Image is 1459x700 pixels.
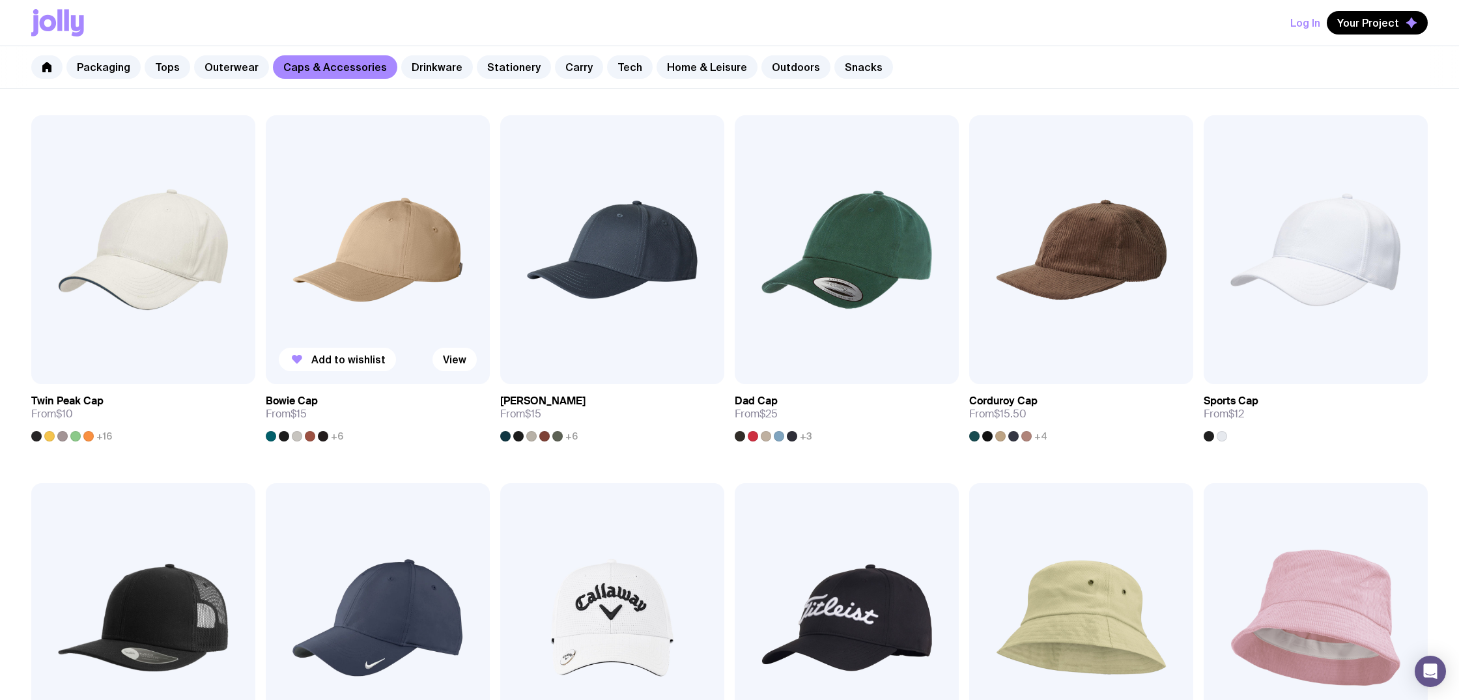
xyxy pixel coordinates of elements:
a: Tops [145,55,190,79]
h3: Corduroy Cap [969,395,1038,408]
a: Sports CapFrom$12 [1204,384,1428,441]
span: $15.50 [994,407,1027,421]
span: From [969,408,1027,421]
a: Packaging [66,55,141,79]
a: Drinkware [401,55,473,79]
span: From [31,408,73,421]
h3: Twin Peak Cap [31,395,104,408]
a: Outerwear [194,55,269,79]
a: Bowie CapFrom$15+6 [266,384,490,441]
span: +16 [96,431,112,441]
a: Stationery [477,55,551,79]
button: Your Project [1327,11,1428,35]
a: Tech [607,55,653,79]
div: Open Intercom Messenger [1415,656,1446,687]
span: From [500,408,541,421]
h3: Sports Cap [1204,395,1258,408]
a: Snacks [834,55,893,79]
span: +3 [800,431,812,441]
a: Carry [555,55,603,79]
a: Twin Peak CapFrom$10+16 [31,384,255,441]
a: [PERSON_NAME]From$15+6 [500,384,724,441]
a: Outdoors [761,55,830,79]
span: $25 [759,407,778,421]
span: $15 [290,407,307,421]
a: Corduroy CapFrom$15.50+4 [969,384,1193,441]
button: Add to wishlist [279,348,396,371]
span: From [735,408,778,421]
span: $15 [525,407,541,421]
button: Log In [1290,11,1320,35]
a: Dad CapFrom$25+3 [735,384,959,441]
h3: Bowie Cap [266,395,318,408]
span: From [266,408,307,421]
a: Home & Leisure [657,55,758,79]
h3: Dad Cap [735,395,778,408]
h3: [PERSON_NAME] [500,395,586,408]
span: $12 [1228,407,1244,421]
span: +6 [565,431,578,441]
a: Caps & Accessories [273,55,397,79]
span: $10 [56,407,73,421]
span: +6 [331,431,343,441]
span: From [1204,408,1244,421]
a: View [432,348,477,371]
span: +4 [1034,431,1047,441]
span: Add to wishlist [311,353,386,366]
span: Your Project [1337,16,1399,29]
